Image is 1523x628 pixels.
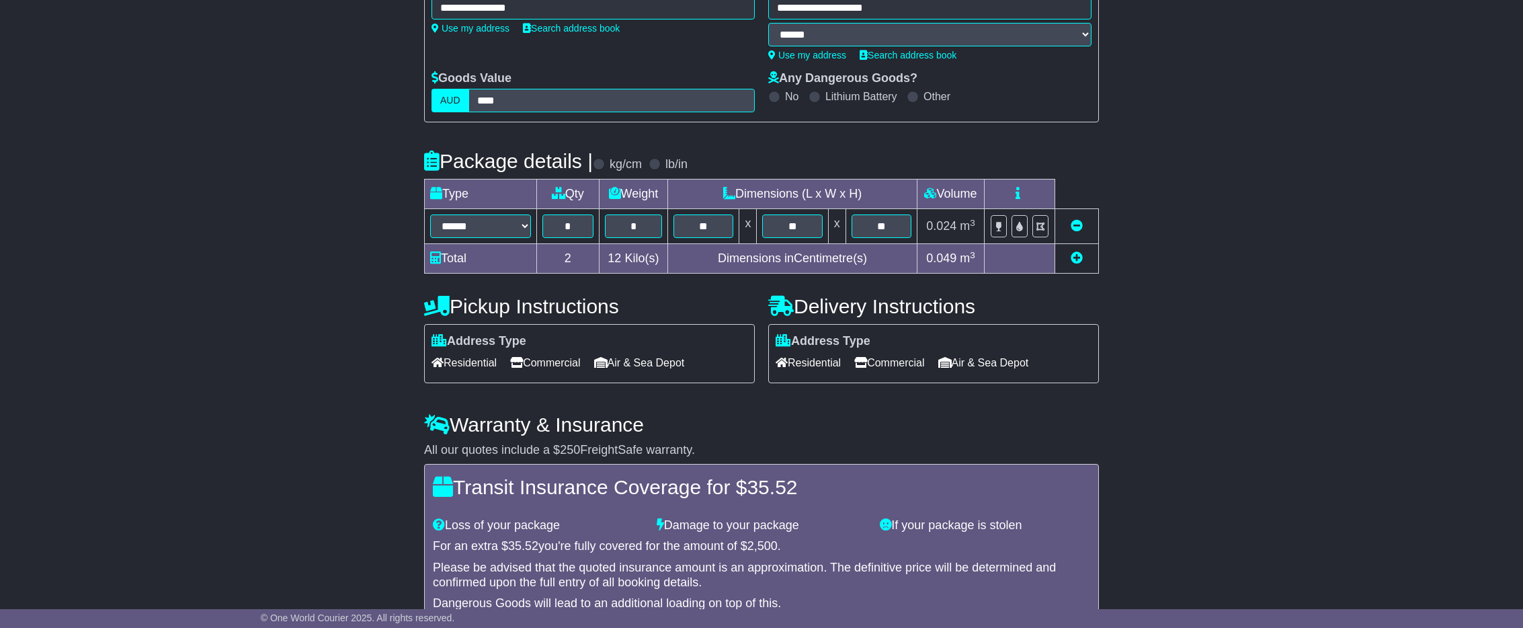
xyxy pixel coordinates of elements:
[431,23,509,34] a: Use my address
[424,150,593,172] h4: Package details |
[854,352,924,373] span: Commercial
[768,50,846,61] a: Use my address
[510,352,580,373] span: Commercial
[739,209,757,244] td: x
[926,219,956,233] span: 0.024
[431,89,469,112] label: AUD
[825,90,897,103] label: Lithium Battery
[828,209,846,244] td: x
[938,352,1029,373] span: Air & Sea Depot
[424,414,1099,436] h4: Warranty & Insurance
[424,295,755,317] h4: Pickup Instructions
[873,518,1097,533] div: If your package is stolen
[537,180,600,209] td: Qty
[424,443,1099,458] div: All our quotes include a $ FreightSafe warranty.
[433,476,1090,498] h4: Transit Insurance Coverage for $
[1071,251,1083,265] a: Add new item
[508,539,538,553] span: 35.52
[425,244,537,274] td: Total
[594,352,685,373] span: Air & Sea Depot
[960,219,975,233] span: m
[926,251,956,265] span: 0.049
[776,352,841,373] span: Residential
[860,50,956,61] a: Search address book
[923,90,950,103] label: Other
[1071,219,1083,233] a: Remove this item
[785,90,798,103] label: No
[433,561,1090,590] div: Please be advised that the quoted insurance amount is an approximation. The definitive price will...
[970,250,975,260] sup: 3
[650,518,874,533] div: Damage to your package
[917,180,984,209] td: Volume
[668,180,917,209] td: Dimensions (L x W x H)
[747,476,797,498] span: 35.52
[599,180,668,209] td: Weight
[433,596,1090,611] div: Dangerous Goods will lead to an additional loading on top of this.
[433,539,1090,554] div: For an extra $ you're fully covered for the amount of $ .
[768,71,917,86] label: Any Dangerous Goods?
[261,613,455,623] span: © One World Courier 2025. All rights reserved.
[426,518,650,533] div: Loss of your package
[599,244,668,274] td: Kilo(s)
[608,251,621,265] span: 12
[970,218,975,228] sup: 3
[610,157,642,172] label: kg/cm
[776,334,870,349] label: Address Type
[425,180,537,209] td: Type
[431,352,497,373] span: Residential
[431,334,526,349] label: Address Type
[668,244,917,274] td: Dimensions in Centimetre(s)
[768,295,1099,317] h4: Delivery Instructions
[523,23,620,34] a: Search address book
[560,443,580,457] span: 250
[431,71,511,86] label: Goods Value
[747,539,778,553] span: 2,500
[960,251,975,265] span: m
[665,157,688,172] label: lb/in
[537,244,600,274] td: 2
